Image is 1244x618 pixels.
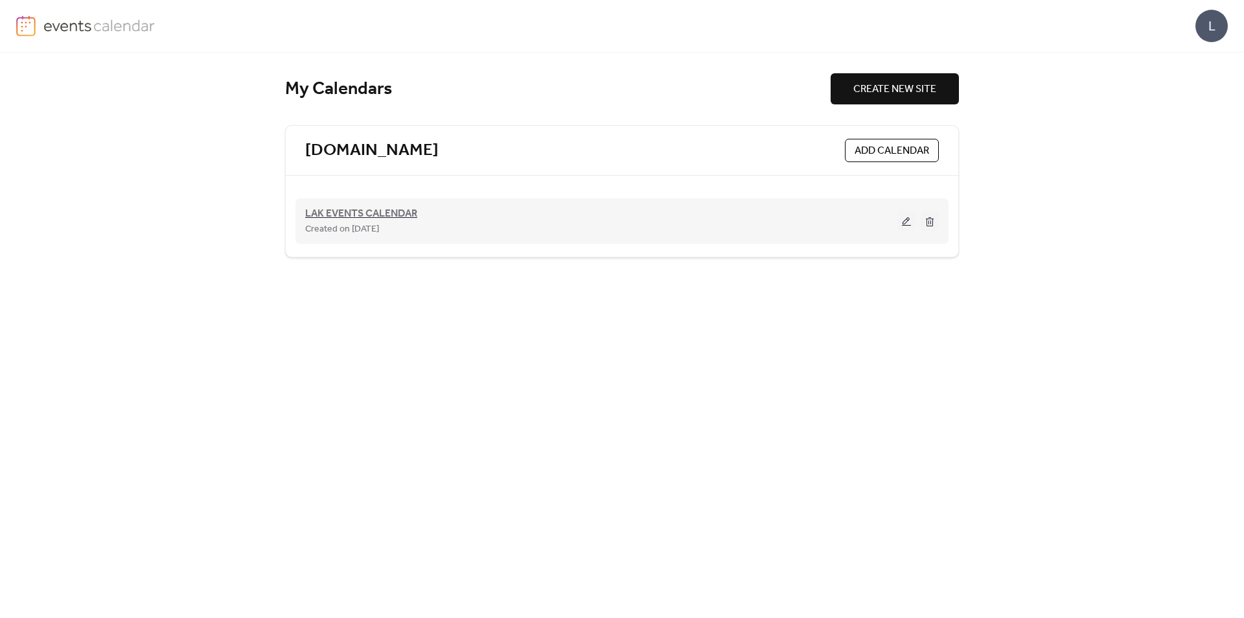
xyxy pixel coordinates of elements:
img: logo-type [43,16,155,35]
button: CREATE NEW SITE [831,73,959,104]
button: ADD CALENDAR [845,139,939,162]
span: Created on [DATE] [305,222,379,237]
img: logo [16,16,36,36]
div: L [1195,10,1228,42]
a: LAK EVENTS CALENDAR [305,210,417,218]
a: [DOMAIN_NAME] [305,140,439,161]
span: LAK EVENTS CALENDAR [305,206,417,222]
span: ADD CALENDAR [855,143,929,159]
div: My Calendars [285,78,831,101]
span: CREATE NEW SITE [853,82,936,97]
